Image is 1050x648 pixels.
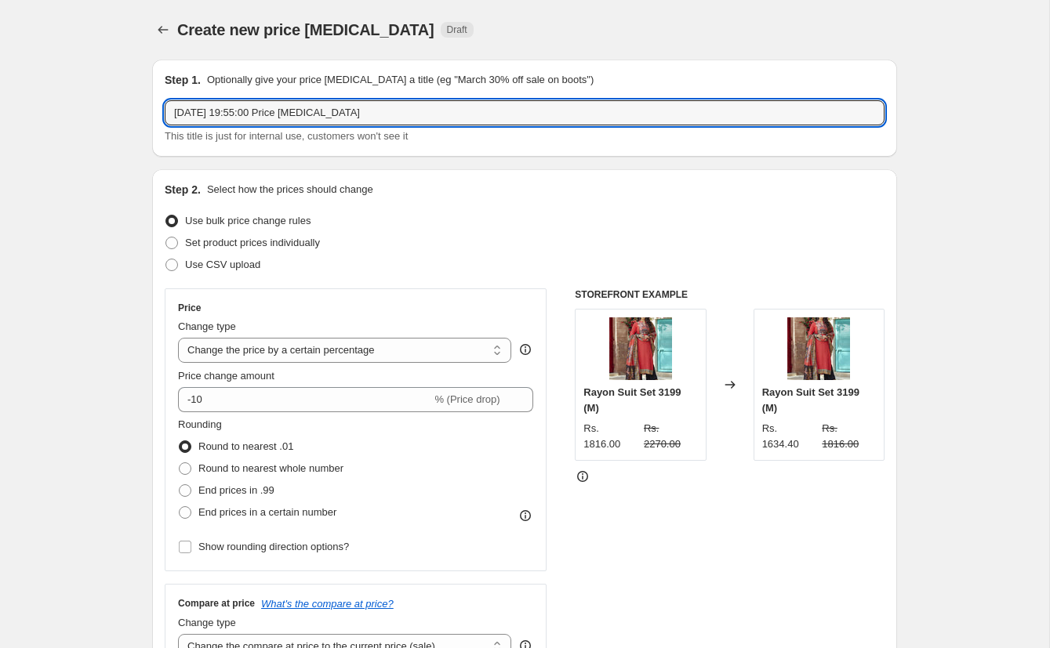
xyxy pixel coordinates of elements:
button: What's the compare at price? [261,598,394,610]
span: Round to nearest .01 [198,440,293,452]
span: Rs. 1634.40 [762,422,799,450]
span: Rayon Suit Set 3199 (M) [762,386,859,414]
h3: Price [178,302,201,314]
span: Draft [447,24,467,36]
p: Select how the prices should change [207,182,373,197]
span: Rayon Suit Set 3199 (M) [583,386,681,414]
span: Price change amount [178,370,274,382]
input: 30% off holiday sale [165,100,885,125]
span: End prices in .99 [198,484,274,496]
span: Rs. 1816.00 [583,422,620,450]
h3: Compare at price [178,597,255,610]
span: Rs. 1816.00 [822,422,859,450]
div: help [518,342,533,357]
span: Rs. 2270.00 [644,422,681,450]
span: Change type [178,320,236,332]
span: Use bulk price change rules [185,215,311,226]
h2: Step 1. [165,72,201,88]
img: 3199_Gajri_I_80x.jpg [787,317,850,380]
input: -15 [178,387,431,412]
span: % (Price drop) [434,393,500,405]
h6: STOREFRONT EXAMPLE [575,288,885,301]
span: Show rounding direction options? [198,541,349,552]
img: 3199_Gajri_I_80x.jpg [609,317,672,380]
span: Set product prices individually [185,237,320,248]
span: End prices in a certain number [198,506,336,518]
span: Round to nearest whole number [198,462,343,474]
span: This title is just for internal use, customers won't see it [165,130,408,142]
span: Rounding [178,418,222,430]
button: Price change jobs [152,19,174,41]
h2: Step 2. [165,182,201,197]
span: Change type [178,617,236,628]
span: Use CSV upload [185,259,260,270]
span: Create new price [MEDICAL_DATA] [177,21,434,38]
p: Optionally give your price [MEDICAL_DATA] a title (eg "March 30% off sale on boots") [207,72,594,88]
